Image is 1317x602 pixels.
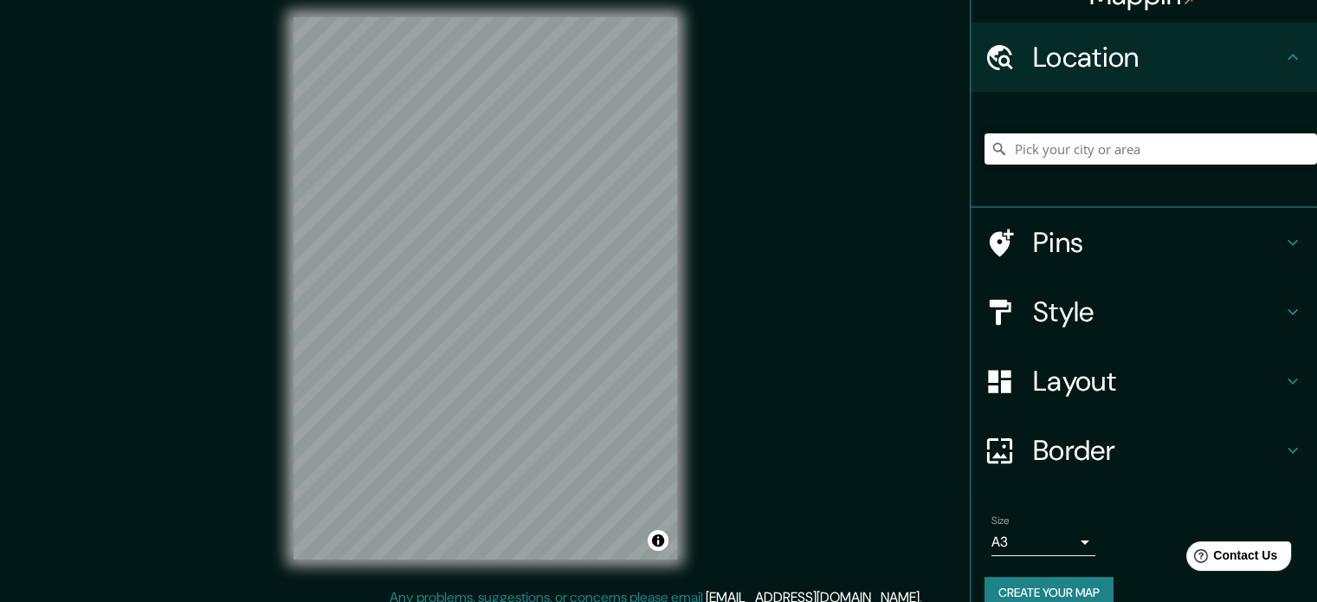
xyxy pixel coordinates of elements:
[971,23,1317,92] div: Location
[991,528,1095,556] div: A3
[1033,433,1282,468] h4: Border
[1033,225,1282,260] h4: Pins
[971,208,1317,277] div: Pins
[991,514,1010,528] label: Size
[1033,364,1282,398] h4: Layout
[648,530,668,551] button: Toggle attribution
[971,346,1317,416] div: Layout
[294,17,677,560] canvas: Map
[1163,534,1298,583] iframe: Help widget launcher
[971,416,1317,485] div: Border
[971,277,1317,346] div: Style
[1033,40,1282,74] h4: Location
[985,133,1317,165] input: Pick your city or area
[1033,295,1282,329] h4: Style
